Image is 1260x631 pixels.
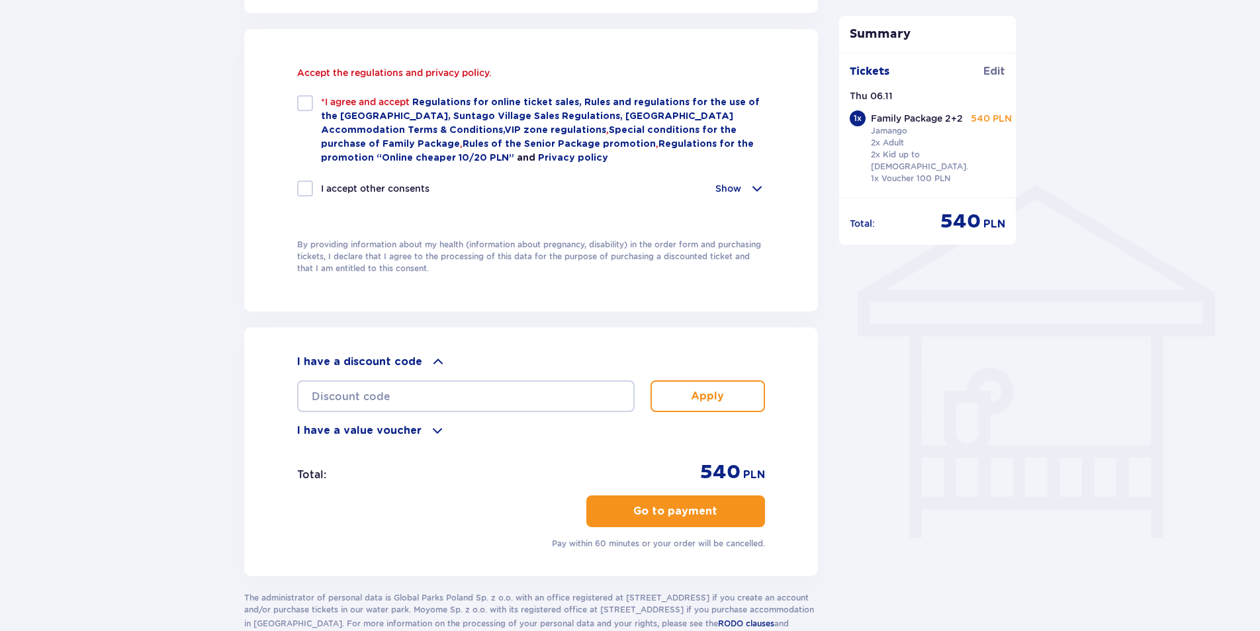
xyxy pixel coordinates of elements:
input: Discount code [297,380,635,412]
p: Show [715,182,741,195]
a: Privacy policy [538,153,608,163]
p: Total : [297,468,326,482]
button: Go to payment [586,495,765,527]
a: Regulations for online ticket sales, [412,98,584,107]
p: 540 PLN [971,112,1012,125]
button: Apply [651,380,765,412]
p: Family Package 2+2 [871,112,963,125]
p: Jamango [871,125,907,137]
span: and [517,153,538,163]
p: Tickets [850,64,889,79]
span: RODO clauses [718,618,774,628]
p: I have a discount code [297,355,422,369]
p: Accept the regulations and privacy policy. [297,66,492,79]
span: Edit [983,64,1005,79]
div: 1 x [850,110,866,126]
p: Go to payment [633,504,717,519]
p: I accept other consents [321,182,429,195]
a: Suntago Village Sales Regulations, [453,112,625,121]
p: , , , [321,95,765,165]
a: Rules of the Senior Package promotion [463,140,656,149]
p: I have a value voucher [297,423,422,438]
p: Pay within 60 minutes or your order will be cancelled. [552,538,765,550]
p: Total : [850,217,875,230]
a: VIP zone regulations [504,126,606,135]
a: RODO clauses [718,616,774,630]
span: *I agree and accept [321,97,412,107]
span: PLN [983,217,1005,231]
p: By providing information about my health (information about pregnancy, disability) in the order f... [297,239,765,274]
p: Summary [839,26,1016,42]
p: Thu 06.11 [850,89,893,103]
p: Apply [691,389,724,403]
p: 2x Adult 2x Kid up to [DEMOGRAPHIC_DATA]. 1x Voucher 100 PLN [871,137,968,185]
span: 540 [700,460,741,485]
span: PLN [743,468,765,482]
span: 540 [940,209,981,234]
